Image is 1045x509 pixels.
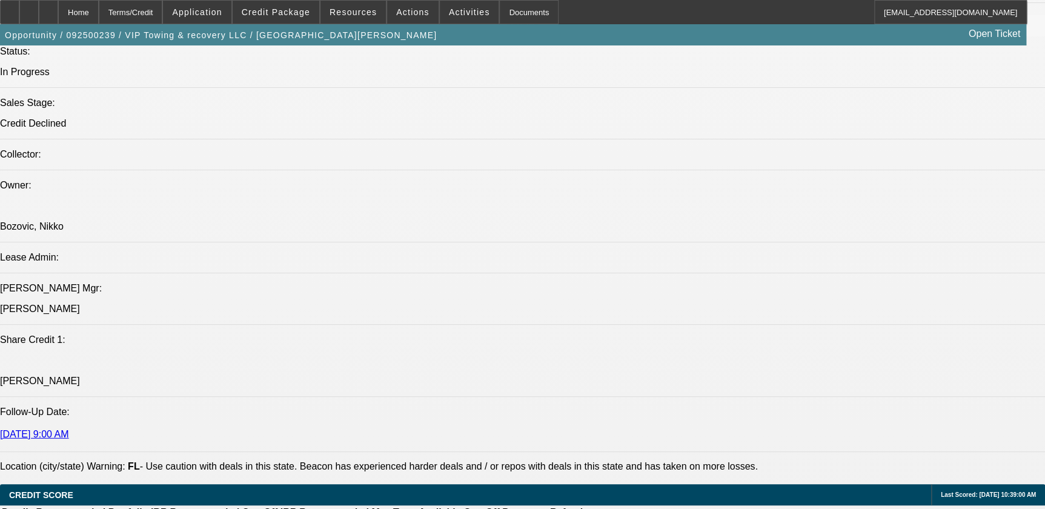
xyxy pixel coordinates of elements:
[5,30,437,40] span: Opportunity / 092500239 / VIP Towing & recovery LLC / [GEOGRAPHIC_DATA][PERSON_NAME]
[233,1,319,24] button: Credit Package
[941,491,1036,498] span: Last Scored: [DATE] 10:39:00 AM
[9,490,73,500] span: CREDIT SCORE
[440,1,499,24] button: Activities
[330,7,377,17] span: Resources
[128,461,140,471] b: FL
[172,7,222,17] span: Application
[163,1,231,24] button: Application
[396,7,430,17] span: Actions
[964,24,1025,44] a: Open Ticket
[387,1,439,24] button: Actions
[449,7,490,17] span: Activities
[320,1,386,24] button: Resources
[242,7,310,17] span: Credit Package
[128,461,758,471] label: - Use caution with deals in this state. Beacon has experienced harder deals and / or repos with d...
